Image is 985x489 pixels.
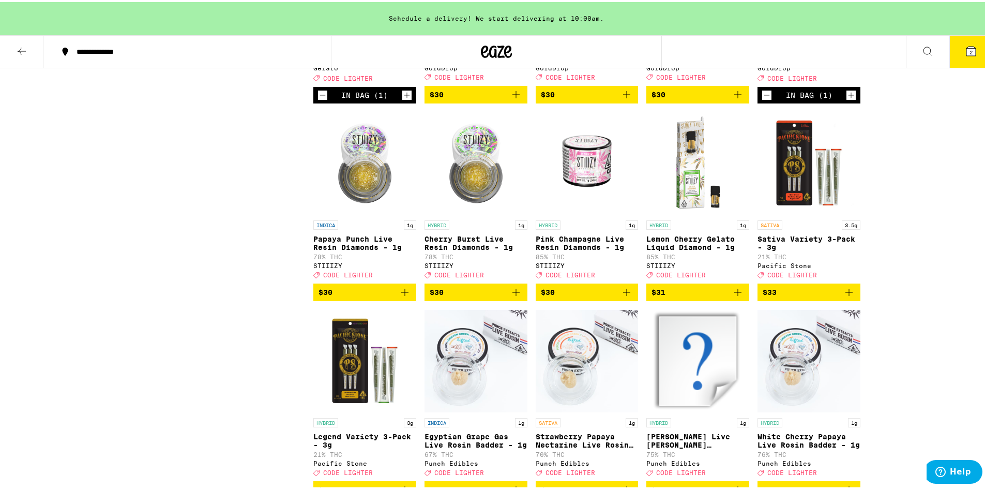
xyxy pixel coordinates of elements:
img: STIIIZY - Cherry Burst Live Resin Diamonds - 1g [425,110,527,213]
span: $33 [763,286,777,294]
a: Open page for White Cherry Papaya Live Rosin Badder - 1g from Punch Edibles [757,307,860,479]
p: HYBRID [646,218,671,228]
div: In Bag (1) [341,89,388,97]
p: [PERSON_NAME] Live [PERSON_NAME] [PERSON_NAME] - 1g [646,431,749,447]
div: Pacific Stone [313,458,416,465]
button: Add to bag [536,281,639,299]
span: $30 [541,88,555,97]
div: STIIIZY [425,260,527,267]
span: CODE LIGHTER [545,467,595,474]
a: Open page for Egyptian Grape Gas Live Rosin Badder - 1g from Punch Edibles [425,307,527,479]
p: 3g [404,416,416,425]
span: 2 [969,47,973,53]
p: 1g [737,218,749,228]
p: 85% THC [536,251,639,258]
p: INDICA [313,218,338,228]
a: Open page for Legend Variety 3-Pack - 3g from Pacific Stone [313,307,416,479]
span: $30 [319,286,332,294]
span: CODE LIGHTER [323,73,373,80]
p: 21% THC [757,251,860,258]
p: Lemon Cherry Gelato Liquid Diamond - 1g [646,233,749,249]
a: Open page for Cherry Burst Live Resin Diamonds - 1g from STIIIZY [425,110,527,281]
img: Punch Edibles - Egyptian Grape Gas Live Rosin Badder - 1g [425,307,527,411]
span: $30 [430,286,444,294]
p: 78% THC [313,251,416,258]
img: Punch Edibles - Dulce De Sherbert Live Rosin Badder - 1g [646,307,749,411]
span: $30 [430,88,444,97]
div: STIIIZY [313,260,416,267]
button: Increment [846,88,856,98]
button: Add to bag [536,84,639,101]
span: CODE LIGHTER [767,467,817,474]
p: Cherry Burst Live Resin Diamonds - 1g [425,233,527,249]
p: 21% THC [313,449,416,456]
p: 70% THC [536,449,639,456]
p: 85% THC [646,251,749,258]
span: CODE LIGHTER [434,72,484,79]
p: Strawberry Papaya Nectarine Live Rosin Badder - 1g [536,431,639,447]
p: HYBRID [646,416,671,425]
button: Add to bag [425,281,527,299]
p: Legend Variety 3-Pack - 3g [313,431,416,447]
p: HYBRID [425,218,449,228]
p: Sativa Variety 3-Pack - 3g [757,233,860,249]
span: CODE LIGHTER [323,270,373,276]
p: 1g [737,416,749,425]
p: 67% THC [425,449,527,456]
p: 1g [626,218,638,228]
img: Pacific Stone - Legend Variety 3-Pack - 3g [313,307,416,411]
img: STIIIZY - Papaya Punch Live Resin Diamonds - 1g [313,110,416,213]
div: Punch Edibles [646,458,749,465]
span: CODE LIGHTER [434,467,484,474]
div: STIIIZY [536,260,639,267]
p: White Cherry Papaya Live Rosin Badder - 1g [757,431,860,447]
div: Punch Edibles [536,458,639,465]
p: 1g [515,218,527,228]
img: STIIIZY - Lemon Cherry Gelato Liquid Diamond - 1g [646,110,749,213]
button: Add to bag [313,281,416,299]
span: $31 [651,286,665,294]
span: $30 [541,286,555,294]
p: INDICA [425,416,449,425]
div: In Bag (1) [786,89,832,97]
p: 1g [626,416,638,425]
p: Egyptian Grape Gas Live Rosin Badder - 1g [425,431,527,447]
div: Punch Edibles [425,458,527,465]
p: HYBRID [313,416,338,425]
span: $30 [651,88,665,97]
p: 76% THC [757,449,860,456]
span: CODE LIGHTER [545,270,595,276]
a: Open page for Papaya Punch Live Resin Diamonds - 1g from STIIIZY [313,110,416,281]
p: HYBRID [536,218,560,228]
p: 1g [515,416,527,425]
img: Pacific Stone - Sativa Variety 3-Pack - 3g [757,110,860,213]
p: 75% THC [646,449,749,456]
iframe: Opens a widget where you can find more information [927,458,982,484]
p: 3.5g [842,218,860,228]
span: CODE LIGHTER [545,72,595,79]
a: Open page for Lemon Cherry Gelato Liquid Diamond - 1g from STIIIZY [646,110,749,281]
img: STIIIZY - Pink Champagne Live Resin Diamonds - 1g [536,110,639,213]
button: Add to bag [425,84,527,101]
span: CODE LIGHTER [434,270,484,276]
a: Open page for Pink Champagne Live Resin Diamonds - 1g from STIIIZY [536,110,639,281]
div: Punch Edibles [757,458,860,465]
p: Papaya Punch Live Resin Diamonds - 1g [313,233,416,249]
p: 1g [848,416,860,425]
p: Pink Champagne Live Resin Diamonds - 1g [536,233,639,249]
button: Add to bag [646,281,749,299]
button: Decrement [762,88,772,98]
p: 1g [404,218,416,228]
p: SATIVA [757,218,782,228]
button: Increment [402,88,412,98]
span: CODE LIGHTER [767,270,817,276]
span: CODE LIGHTER [656,270,706,276]
p: SATIVA [536,416,560,425]
p: 78% THC [425,251,527,258]
span: CODE LIGHTER [656,467,706,474]
div: Pacific Stone [757,260,860,267]
button: Decrement [317,88,328,98]
button: Add to bag [757,281,860,299]
img: Punch Edibles - White Cherry Papaya Live Rosin Badder - 1g [757,307,860,411]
